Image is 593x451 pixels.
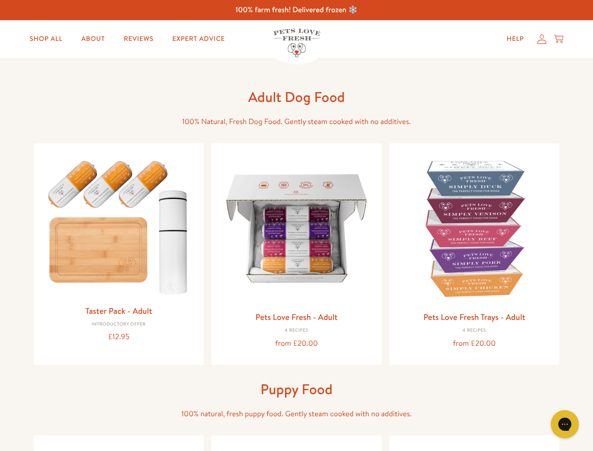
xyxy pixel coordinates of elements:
[255,311,338,323] a: Pets Love Fresh - Adult
[165,30,232,48] a: Expert Advice
[424,311,525,323] a: Pets Love Fresh Trays - Adult
[219,328,374,334] div: 4 Recipes
[41,151,197,300] img: Taster Pack - Adult
[74,30,112,48] a: About
[219,151,374,306] img: Pets Love Fresh - Adult
[181,409,412,419] span: 100% natural, fresh puppy food. Gently steam cooked with no additives.
[182,117,411,127] span: 100% Natural, Fresh Dog Food. Gently steam cooked with no additives.
[41,331,197,343] div: £12.95
[116,30,161,48] a: Reviews
[273,29,320,57] img: Pets Love Fresh
[546,407,584,442] iframe: Gorgias live chat messenger
[41,322,197,327] div: Introductory Offer
[397,328,552,334] div: 4 Recipes
[146,380,447,398] h1: Puppy Food
[146,88,447,106] h1: Adult Dog Food
[85,305,152,317] a: Taster Pack - Adult
[219,337,374,350] div: from £20.00
[499,30,531,48] a: Help
[397,337,552,350] div: from £20.00
[22,30,70,48] a: Shop All
[397,151,552,306] img: Pets Love Fresh Trays - Adult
